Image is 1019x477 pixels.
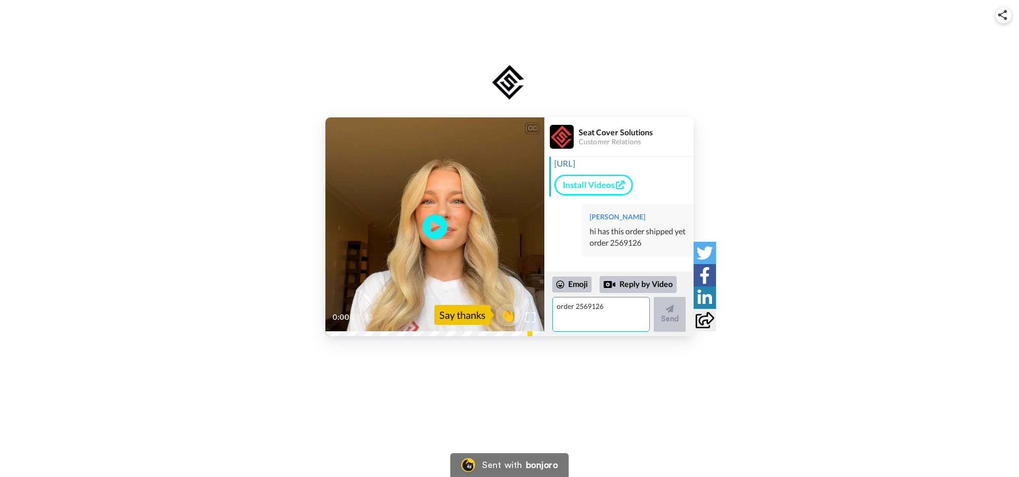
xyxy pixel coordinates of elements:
[998,10,1007,20] img: ic_share.svg
[554,146,678,169] a: [DOMAIN_NAME][URL]
[352,311,355,323] span: /
[600,276,677,293] div: Reply by Video
[604,279,615,290] div: Reply by Video
[526,123,538,133] div: CC
[525,312,535,322] img: Full screen
[496,307,520,323] span: 👏
[489,63,530,102] img: logo
[552,277,592,292] div: Emoji
[590,237,686,249] div: order 2569126
[579,127,693,137] div: Seat Cover Solutions
[332,311,350,323] span: 0:00
[579,138,693,146] div: Customer Relations
[554,175,633,195] a: Install Videos
[434,305,491,325] div: Say thanks
[654,297,686,332] button: Send
[550,125,574,149] img: Profile Image
[590,212,686,222] div: [PERSON_NAME]
[590,226,686,237] div: hi has this order shipped yet
[496,304,520,326] button: 👏
[357,311,375,323] span: 0:53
